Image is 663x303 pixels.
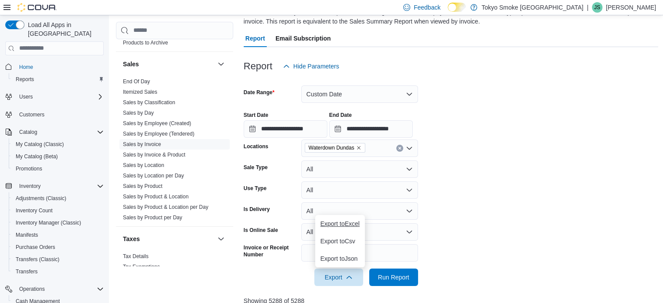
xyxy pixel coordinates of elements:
button: Catalog [2,126,107,138]
button: Remove Waterdown Dundas from selection in this group [356,145,361,150]
button: Export toJson [315,250,365,267]
button: Custom Date [301,85,418,103]
span: Manifests [16,232,38,238]
span: Adjustments (Classic) [12,193,104,204]
span: My Catalog (Beta) [16,153,58,160]
button: Open list of options [406,145,413,152]
a: Adjustments (Classic) [12,193,70,204]
button: Inventory Count [9,204,107,217]
a: Transfers [12,266,41,277]
span: Email Subscription [275,30,331,47]
a: Tax Details [123,253,149,259]
span: Inventory Manager (Classic) [12,218,104,228]
a: Tax Exemptions [123,264,160,270]
span: Reports [12,74,104,85]
span: Promotions [12,163,104,174]
button: Sales [216,59,226,69]
span: Sales by Employee (Created) [123,120,191,127]
a: Customers [16,109,48,120]
a: End Of Day [123,78,150,85]
label: Start Date [244,112,269,119]
button: All [301,160,418,178]
h3: Taxes [123,235,140,243]
span: Itemized Sales [123,89,157,95]
a: Inventory Manager (Classic) [12,218,85,228]
span: Export to Json [320,255,360,262]
a: Sales by Location per Day [123,173,184,179]
span: Tax Exemptions [123,263,160,270]
span: My Catalog (Beta) [12,151,104,162]
a: Inventory Count [12,205,56,216]
span: Home [16,61,104,72]
span: Sales by Invoice [123,141,161,148]
div: Taxes [116,251,233,276]
button: Operations [16,284,48,294]
span: Sales by Location per Day [123,172,184,179]
button: Hide Parameters [279,58,343,75]
span: Catalog [16,127,104,137]
span: Inventory [16,181,104,191]
span: Transfers [12,266,104,277]
button: Clear input [396,145,403,152]
a: Sales by Invoice [123,141,161,147]
button: All [301,223,418,241]
span: Sales by Location [123,162,164,169]
span: Manifests [12,230,104,240]
span: Promotions [16,165,42,172]
div: Sales [116,76,233,226]
a: Reports [12,74,37,85]
button: Inventory [16,181,44,191]
button: Customers [2,108,107,121]
span: Feedback [414,3,440,12]
button: My Catalog (Beta) [9,150,107,163]
a: Sales by Invoice & Product [123,152,185,158]
span: Operations [16,284,104,294]
input: Press the down key to open a popover containing a calendar. [329,120,413,138]
span: Transfers [16,268,37,275]
a: Sales by Classification [123,99,175,106]
span: Sales by Product [123,183,163,190]
a: Promotions [12,163,46,174]
a: Transfers (Classic) [12,254,63,265]
span: Tax Details [123,253,149,260]
span: Users [19,93,33,100]
a: Sales by Product & Location per Day [123,204,208,210]
a: Home [16,62,37,72]
span: Sales by Product & Location per Day [123,204,208,211]
h3: Report [244,61,272,71]
span: Export to Csv [320,238,360,245]
button: Operations [2,283,107,295]
span: Export to Excel [320,220,360,227]
a: Products to Archive [123,40,168,46]
button: Export toExcel [315,215,365,232]
input: Dark Mode [448,3,466,12]
button: My Catalog (Classic) [9,138,107,150]
a: Sales by Location [123,162,164,168]
span: Reports [16,76,34,83]
a: Sales by Product & Location [123,194,189,200]
button: Reports [9,73,107,85]
button: Manifests [9,229,107,241]
span: Report [245,30,265,47]
button: All [301,181,418,199]
span: Load All Apps in [GEOGRAPHIC_DATA] [24,20,104,38]
button: Adjustments (Classic) [9,192,107,204]
span: Waterdown Dundas [305,143,365,153]
span: Products to Archive [123,39,168,46]
button: Taxes [216,234,226,244]
a: My Catalog (Beta) [12,151,61,162]
span: Inventory Manager (Classic) [16,219,81,226]
span: Sales by Product per Day [123,214,182,221]
a: Manifests [12,230,41,240]
p: Tokyo Smoke [GEOGRAPHIC_DATA] [482,2,584,13]
span: Sales by Day [123,109,154,116]
p: | [587,2,588,13]
span: Export [320,269,358,286]
label: End Date [329,112,352,119]
a: Sales by Employee (Tendered) [123,131,194,137]
span: Sales by Invoice & Product [123,151,185,158]
label: Invoice or Receipt Number [244,244,298,258]
button: Transfers [9,266,107,278]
